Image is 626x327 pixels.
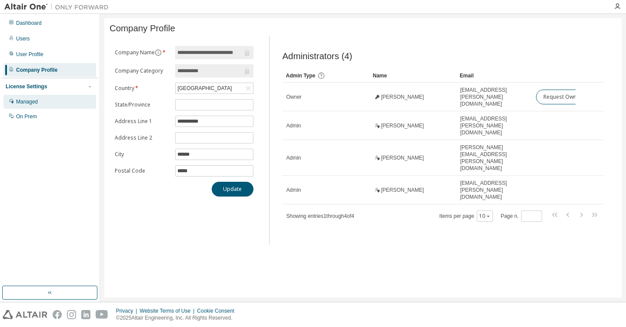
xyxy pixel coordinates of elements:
[81,310,90,319] img: linkedin.svg
[460,87,529,107] span: [EMAIL_ADDRESS][PERSON_NAME][DOMAIN_NAME]
[381,93,424,100] span: [PERSON_NAME]
[116,307,140,314] div: Privacy
[286,93,302,100] span: Owner
[16,51,43,58] div: User Profile
[176,83,233,93] div: [GEOGRAPHIC_DATA]
[3,310,47,319] img: altair_logo.svg
[536,90,609,104] button: Request Owner Change
[155,49,162,56] button: information
[460,69,529,83] div: Email
[286,73,316,79] span: Admin Type
[212,182,253,197] button: Update
[110,23,175,33] span: Company Profile
[115,101,170,108] label: State/Province
[16,113,37,120] div: On Prem
[96,310,108,319] img: youtube.svg
[16,35,30,42] div: Users
[53,310,62,319] img: facebook.svg
[381,154,424,161] span: [PERSON_NAME]
[115,85,170,92] label: Country
[16,20,42,27] div: Dashboard
[286,122,301,129] span: Admin
[16,67,57,73] div: Company Profile
[283,51,353,61] span: Administrators (4)
[373,69,453,83] div: Name
[286,213,354,219] span: Showing entries 1 through 4 of 4
[286,187,301,194] span: Admin
[440,210,493,222] span: Items per page
[501,210,542,222] span: Page n.
[197,307,239,314] div: Cookie Consent
[115,167,170,174] label: Postal Code
[479,213,491,220] button: 10
[381,122,424,129] span: [PERSON_NAME]
[460,180,529,200] span: [EMAIL_ADDRESS][PERSON_NAME][DOMAIN_NAME]
[381,187,424,194] span: [PERSON_NAME]
[116,314,240,322] p: © 2025 Altair Engineering, Inc. All Rights Reserved.
[16,98,38,105] div: Managed
[115,151,170,158] label: City
[115,67,170,74] label: Company Category
[286,154,301,161] span: Admin
[67,310,76,319] img: instagram.svg
[115,134,170,141] label: Address Line 2
[460,144,529,172] span: [PERSON_NAME][EMAIL_ADDRESS][PERSON_NAME][DOMAIN_NAME]
[176,83,253,93] div: [GEOGRAPHIC_DATA]
[140,307,197,314] div: Website Terms of Use
[4,3,113,11] img: Altair One
[115,49,170,56] label: Company Name
[460,115,529,136] span: [EMAIL_ADDRESS][PERSON_NAME][DOMAIN_NAME]
[6,83,47,90] div: License Settings
[115,118,170,125] label: Address Line 1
